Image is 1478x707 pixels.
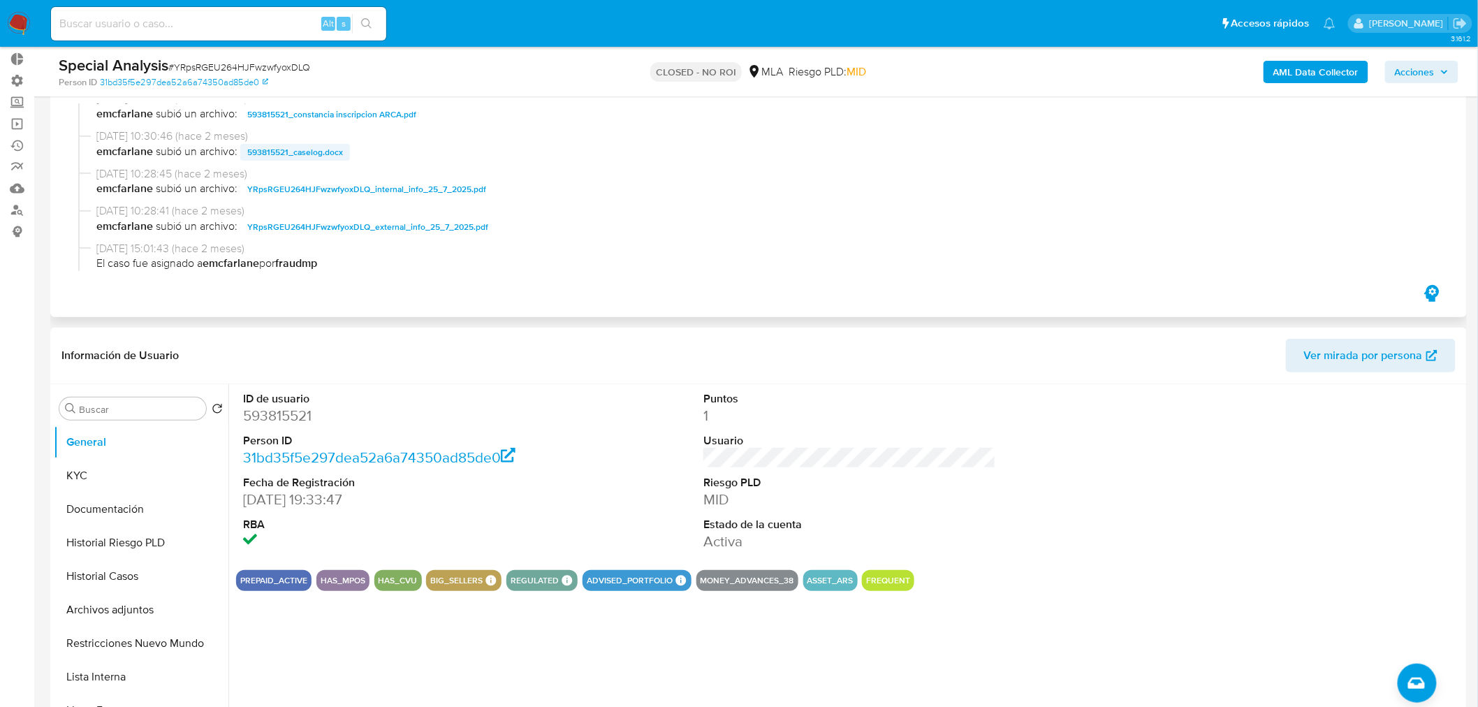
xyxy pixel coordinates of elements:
[59,54,168,76] b: Special Analysis
[703,517,996,532] dt: Estado de la cuenta
[1264,61,1368,83] button: AML Data Collector
[243,391,536,407] dt: ID de usuario
[1453,16,1468,31] a: Salir
[1324,17,1336,29] a: Notificaciones
[54,593,228,627] button: Archivos adjuntos
[703,475,996,490] dt: Riesgo PLD
[54,526,228,560] button: Historial Riesgo PLD
[59,76,97,89] b: Person ID
[54,425,228,459] button: General
[65,403,76,414] button: Buscar
[352,14,381,34] button: search-icon
[342,17,346,30] span: s
[100,76,268,89] a: 31bd35f5e297dea52a6a74350ad85de0
[1231,16,1310,31] span: Accesos rápidos
[650,62,742,82] p: CLOSED - NO ROI
[243,517,536,532] dt: RBA
[703,490,996,509] dd: MID
[54,560,228,593] button: Historial Casos
[747,64,783,80] div: MLA
[1451,33,1471,44] span: 3.161.2
[79,403,200,416] input: Buscar
[54,627,228,660] button: Restricciones Nuevo Mundo
[168,60,310,74] span: # YRpsRGEU264HJFwzwfyoxDLQ
[1395,61,1435,83] span: Acciones
[703,406,996,425] dd: 1
[1273,61,1359,83] b: AML Data Collector
[1286,339,1456,372] button: Ver mirada por persona
[54,459,228,493] button: KYC
[243,447,515,467] a: 31bd35f5e297dea52a6a74350ad85de0
[323,17,334,30] span: Alt
[243,406,536,425] dd: 593815521
[243,433,536,449] dt: Person ID
[54,660,228,694] button: Lista Interna
[243,490,536,509] dd: [DATE] 19:33:47
[703,532,996,551] dd: Activa
[847,64,866,80] span: MID
[1369,17,1448,30] p: ignacio.bagnardi@mercadolibre.com
[243,475,536,490] dt: Fecha de Registración
[54,493,228,526] button: Documentación
[1304,339,1423,372] span: Ver mirada por persona
[61,349,179,363] h1: Información de Usuario
[703,433,996,449] dt: Usuario
[703,391,996,407] dt: Puntos
[51,15,386,33] input: Buscar usuario o caso...
[789,64,866,80] span: Riesgo PLD:
[1385,61,1458,83] button: Acciones
[212,403,223,418] button: Volver al orden por defecto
